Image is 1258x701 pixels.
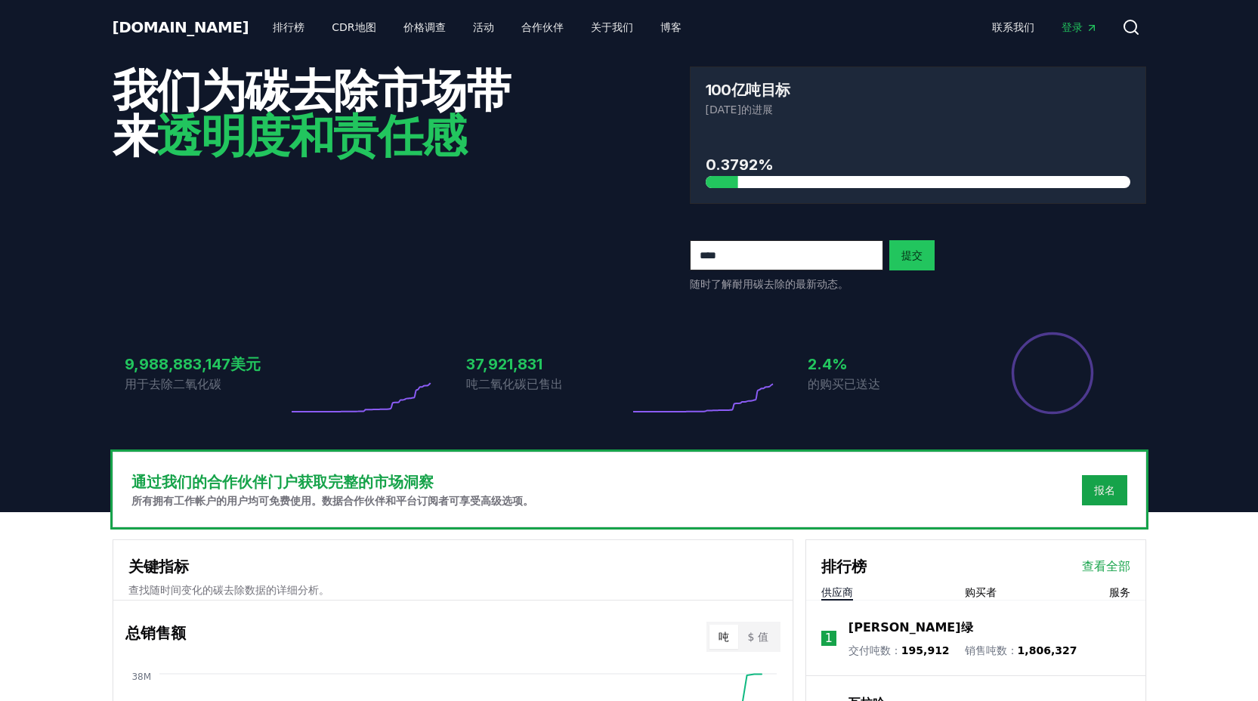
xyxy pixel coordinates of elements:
[891,644,901,656] font: ：
[706,81,790,99] font: 100亿吨目标
[473,21,494,33] font: 活动
[808,355,848,373] font: 2.4%
[889,240,935,270] button: 提交
[901,644,950,656] font: 195,912
[1109,586,1130,598] font: 服务
[980,14,1046,41] a: 联系我们
[821,557,867,576] font: 排行榜
[965,644,1007,656] font: 销售吨数
[332,21,376,33] font: CDR地图
[113,58,201,120] font: 我们
[509,14,576,41] a: 合作伙伴
[980,14,1110,41] nav: 主要的
[660,21,682,33] font: 博客
[113,17,249,38] a: [DOMAIN_NAME]​​
[825,631,833,645] font: 1
[461,14,506,41] a: 活动
[113,58,511,165] font: 为碳去除市场带来
[261,14,693,41] nav: 主要的
[320,14,388,41] a: CDR地图
[466,355,542,373] font: 37,921,831
[131,672,151,682] tspan: 38M
[848,619,973,637] a: [PERSON_NAME]绿
[403,21,446,33] font: 价格调查
[156,103,466,165] font: 透明度和责任感
[591,21,633,33] font: 关于我们
[131,495,533,507] font: 所有拥有工作帐户的用户均可免费使用。数据合作伙伴和平台订阅者可享受高级选项。
[128,584,329,596] font: 查找随时间变化的碳去除数据的详细分析。
[808,377,880,391] font: 的购买已送达
[125,624,186,642] font: 总销售额
[1018,644,1077,656] font: 1,806,327
[848,620,973,635] font: [PERSON_NAME]绿
[690,278,848,290] font: 随时了解耐用碳去除的最新动态。
[821,586,853,598] font: 供应商
[1049,14,1110,41] a: 登录
[1082,475,1127,505] button: 报名
[706,156,774,174] font: 0.3792%
[125,355,261,373] font: 9,988,883,147美元
[1062,21,1083,33] font: 登录
[648,14,694,41] a: 博客
[579,14,645,41] a: 关于我们
[901,249,923,261] font: 提交
[521,21,564,33] font: 合作伙伴
[965,586,997,598] font: 购买者
[992,21,1034,33] font: 联系我们
[1010,331,1095,415] div: 已交付销售额的百分比
[1082,557,1130,576] a: 查看全部
[113,18,249,36] font: [DOMAIN_NAME]
[131,473,434,491] font: 通过我们的合作伙伴门户获取完整的市场洞察
[273,21,304,33] font: 排行榜
[848,644,891,656] font: 交付吨数
[128,557,189,576] font: 关键指标
[125,377,221,391] font: 用于去除二氧化碳
[1082,559,1130,573] font: 查看全部
[391,14,458,41] a: 价格调查
[1007,644,1018,656] font: ：
[1094,483,1115,498] a: 报名
[466,377,563,391] font: 吨二氧化碳已售出
[719,631,729,643] font: 吨
[1094,484,1115,496] font: 报名
[706,103,773,116] font: [DATE]的进展
[261,14,317,41] a: 排行榜
[747,631,768,643] font: $ 值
